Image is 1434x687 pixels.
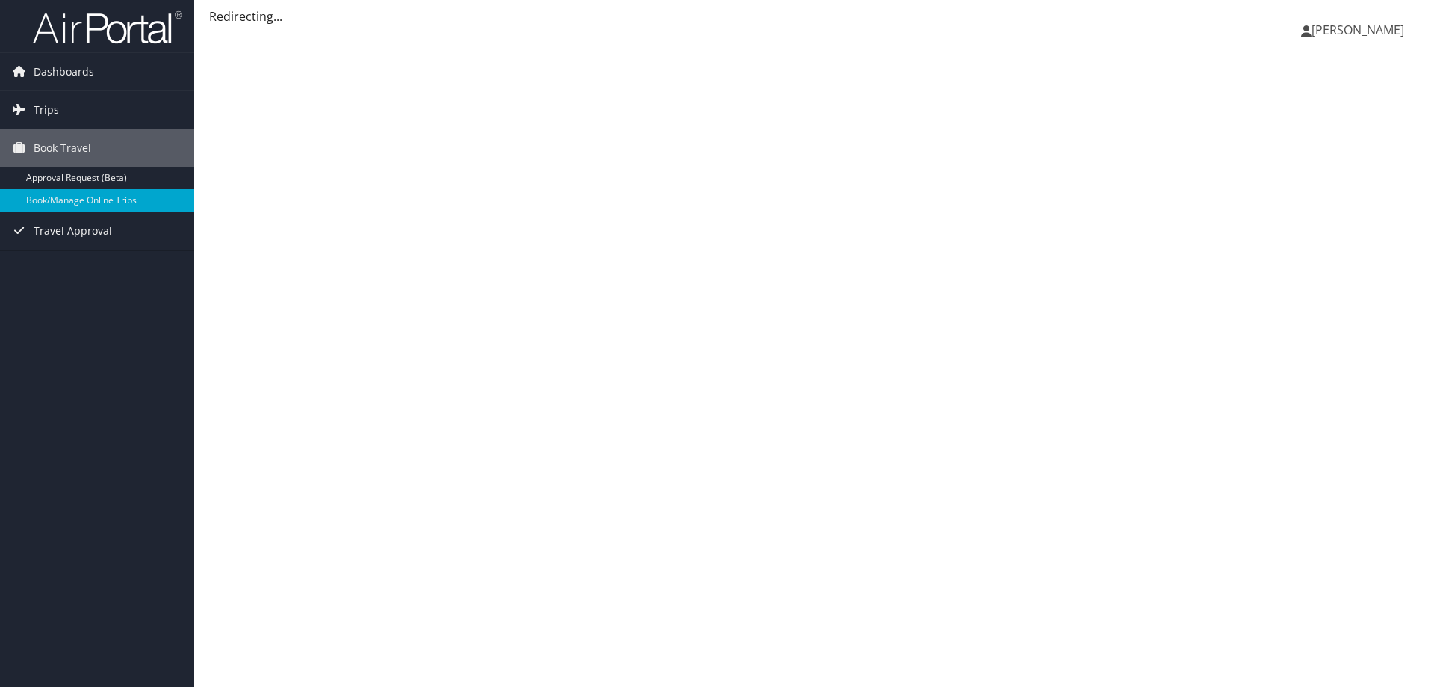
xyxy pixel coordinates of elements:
[34,91,59,129] span: Trips
[33,10,182,45] img: airportal-logo.png
[34,129,91,167] span: Book Travel
[1301,7,1419,52] a: [PERSON_NAME]
[34,212,112,250] span: Travel Approval
[34,53,94,90] span: Dashboards
[1312,22,1404,38] span: [PERSON_NAME]
[209,7,1419,25] div: Redirecting...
